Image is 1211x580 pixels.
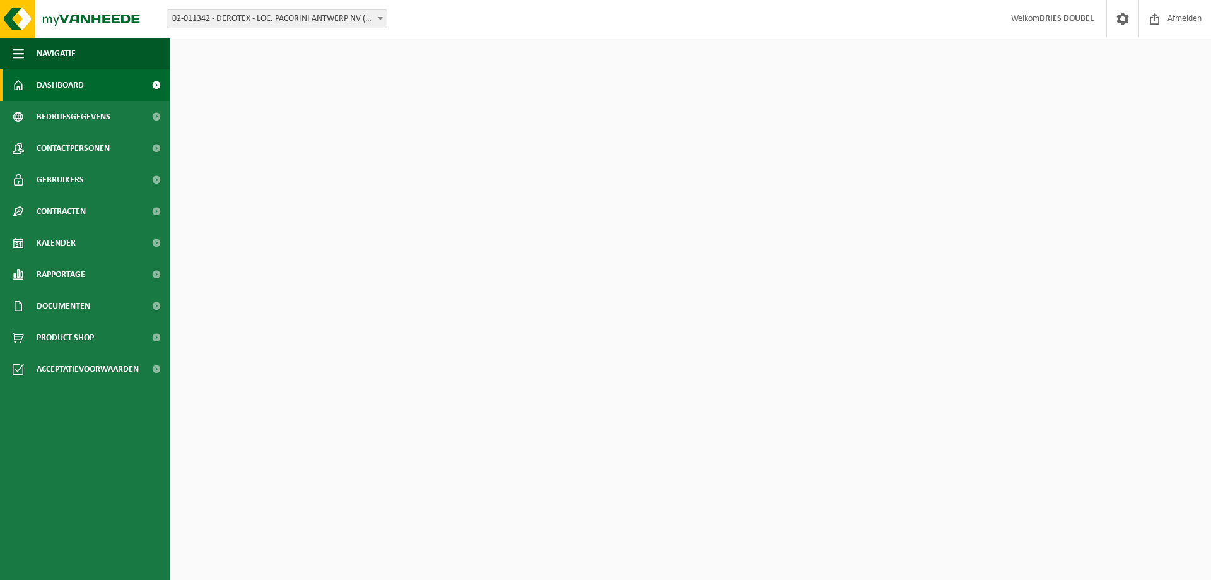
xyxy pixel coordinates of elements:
[37,353,139,385] span: Acceptatievoorwaarden
[37,259,85,290] span: Rapportage
[37,38,76,69] span: Navigatie
[37,290,90,322] span: Documenten
[1039,14,1094,23] strong: DRIES DOUBEL
[37,322,94,353] span: Product Shop
[37,101,110,133] span: Bedrijfsgegevens
[167,9,387,28] span: 02-011342 - DEROTEX - LOC. PACORINI ANTWERP NV (MULHOUSELAAN-NRD) - Antwerpen
[37,196,86,227] span: Contracten
[37,133,110,164] span: Contactpersonen
[167,10,387,28] span: 02-011342 - DEROTEX - LOC. PACORINI ANTWERP NV (MULHOUSELAAN-NRD) - Antwerpen
[37,69,84,101] span: Dashboard
[37,164,84,196] span: Gebruikers
[37,227,76,259] span: Kalender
